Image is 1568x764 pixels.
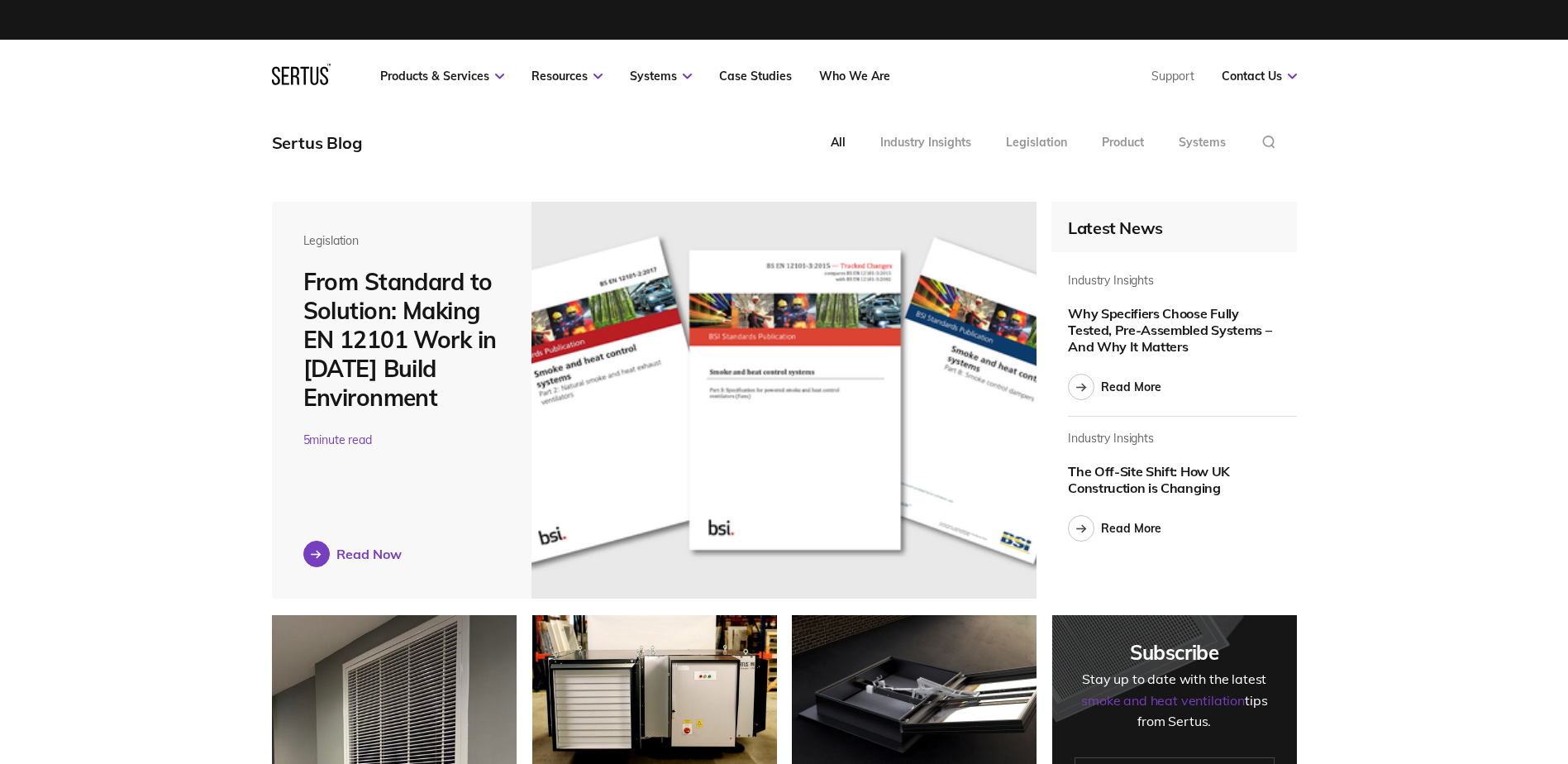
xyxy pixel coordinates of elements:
div: Systems [1179,135,1226,150]
iframe: Chat Widget [1270,572,1568,764]
div: Industry Insights [880,135,971,150]
div: Sertus Blog [272,132,362,153]
div: Legislation [303,233,501,248]
div: Why Specifiers Choose Fully Tested, Pre-Assembled Systems – And Why It Matters [1068,305,1274,355]
a: Products & Services [380,69,504,84]
div: From Standard to Solution: Making EN 12101 Work in [DATE] Build Environment [303,267,501,412]
span: smoke and heat ventilation [1081,692,1245,709]
div: The Off-Site Shift: How UK Construction is Changing [1068,463,1274,496]
div: Product [1102,135,1144,150]
a: Read More [1068,515,1161,542]
div: Stay up to date with the latest tips from Sertus. [1075,669,1275,733]
div: 5 minute read [303,432,501,447]
div: All [831,135,846,150]
a: Support [1151,69,1194,84]
div: Read More [1101,521,1161,536]
div: Industry Insights [1068,273,1154,288]
a: Read Now [303,541,402,567]
div: Legislation [1006,135,1067,150]
a: Systems [630,69,692,84]
a: Who We Are [819,69,890,84]
a: Case Studies [719,69,792,84]
a: Resources [531,69,603,84]
div: Industry Insights [1068,431,1154,446]
div: Read Now [336,546,402,562]
a: Read More [1068,374,1161,400]
div: Latest News [1068,217,1280,238]
a: Contact Us [1222,69,1297,84]
div: Subscribe [1075,640,1275,665]
div: Read More [1101,380,1161,394]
